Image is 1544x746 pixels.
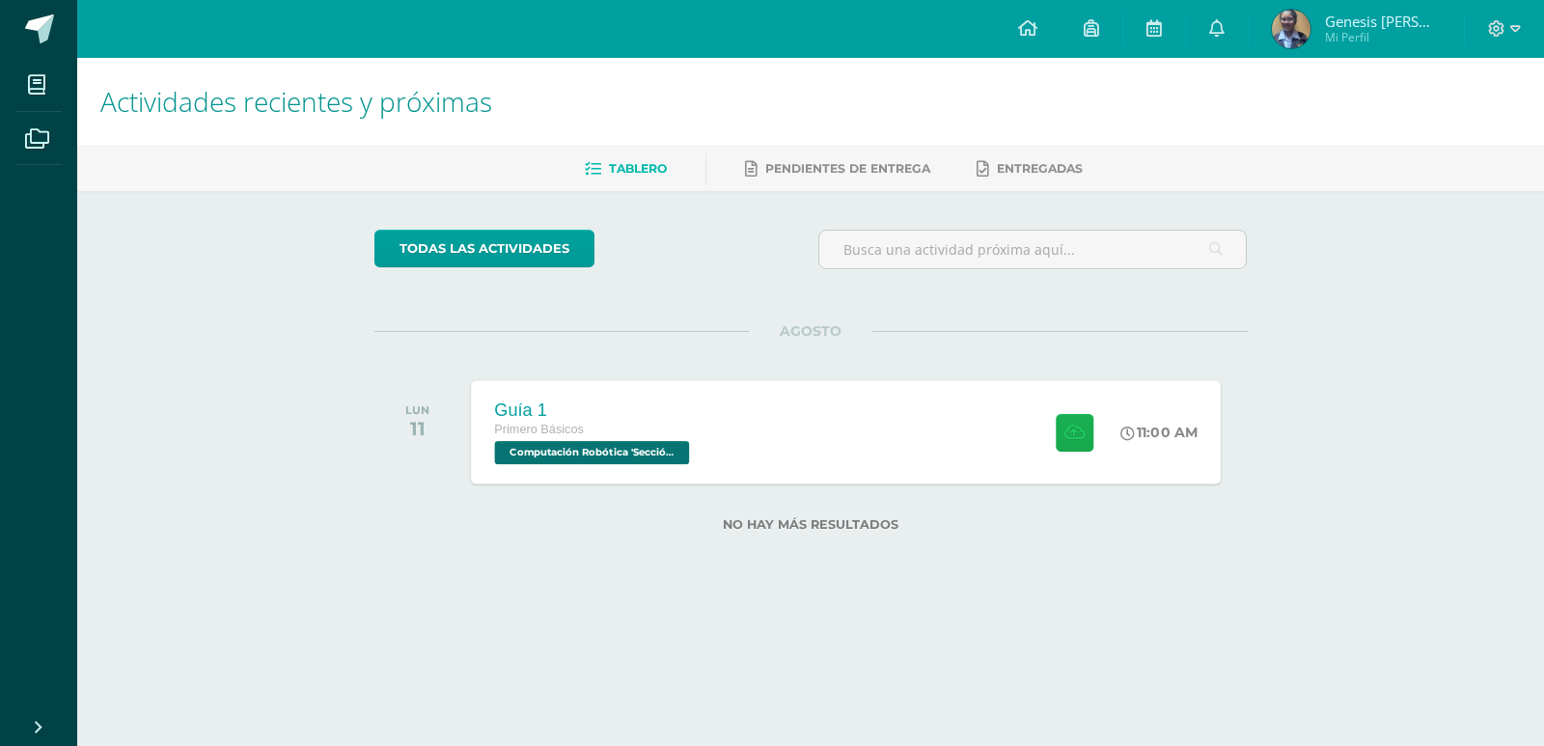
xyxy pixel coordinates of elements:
span: Primero Básicos [494,423,584,436]
span: Computación Robótica 'Sección Única' [494,441,689,464]
a: Tablero [585,153,667,184]
div: 11 [405,417,429,440]
a: Entregadas [977,153,1083,184]
a: todas las Actividades [374,230,594,267]
span: Mi Perfil [1325,29,1441,45]
span: AGOSTO [749,322,872,340]
div: Guía 1 [494,400,694,420]
label: No hay más resultados [374,517,1248,532]
span: Genesis [PERSON_NAME] [1325,12,1441,31]
span: Tablero [609,161,667,176]
a: Pendientes de entrega [745,153,930,184]
span: Actividades recientes y próximas [100,83,492,120]
img: 671f33dad8b6447ef94b107f856c3377.png [1272,10,1310,48]
div: LUN [405,403,429,417]
input: Busca una actividad próxima aquí... [819,231,1247,268]
div: 11:00 AM [1120,424,1198,441]
span: Pendientes de entrega [765,161,930,176]
span: Entregadas [997,161,1083,176]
